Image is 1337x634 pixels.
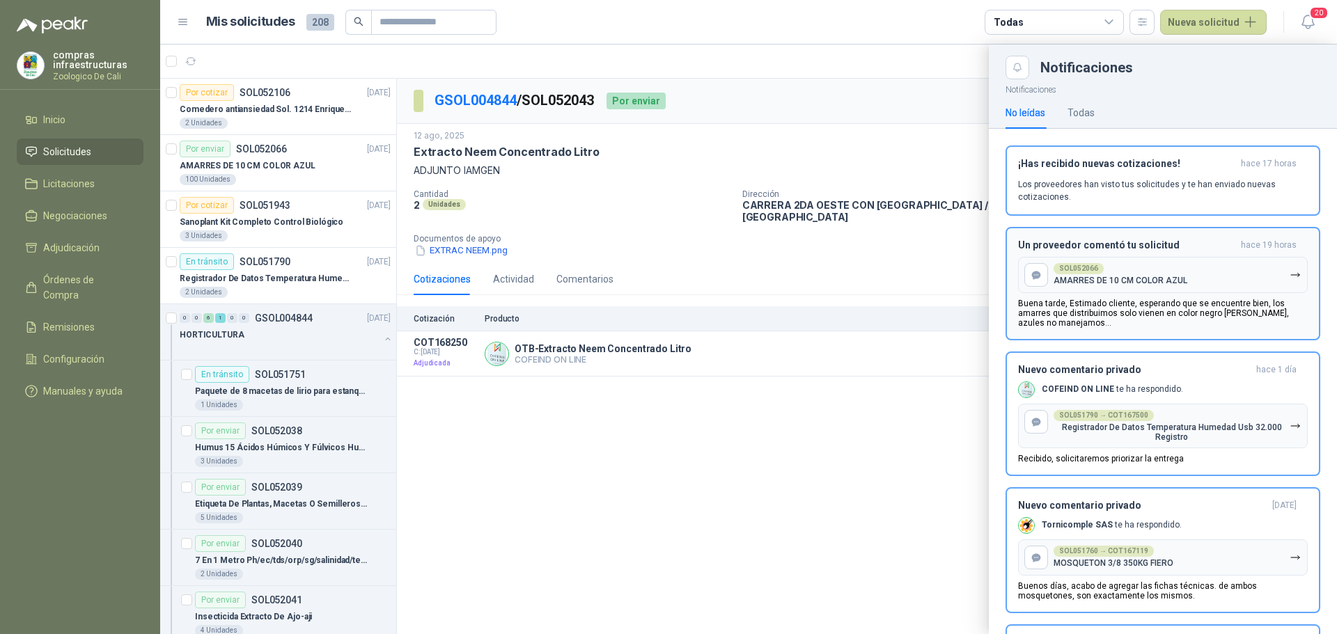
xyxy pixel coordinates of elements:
a: Órdenes de Compra [17,267,143,308]
p: Buena tarde, Estimado cliente, esperando que se encuentre bien, los amarres que distribuimos solo... [1018,299,1308,328]
div: Todas [1068,105,1095,120]
div: SOL051790 → COT167500 [1054,410,1154,421]
a: Inicio [17,106,143,133]
p: Zoologico De Cali [53,72,143,81]
a: Adjudicación [17,235,143,261]
span: Remisiones [43,319,95,335]
span: 20 [1309,6,1329,19]
img: Logo peakr [17,17,88,33]
p: te ha respondido. [1042,383,1183,395]
h3: Nuevo comentario privado [1018,364,1251,376]
p: Recibido, solicitaremos priorizar la entrega [1018,454,1184,463]
h1: Mis solicitudes [206,12,295,32]
b: Tornicomple SAS [1042,520,1113,530]
span: hace 1 día [1256,364,1297,376]
a: Remisiones [17,314,143,340]
p: Notificaciones [989,79,1337,97]
span: hace 17 horas [1241,158,1297,170]
p: Los proveedores han visto tus solicitudes y te han enviado nuevas cotizaciones. [1018,178,1308,203]
a: Negociaciones [17,203,143,229]
span: Inicio [43,112,65,127]
button: Nuevo comentario privado[DATE] Company LogoTornicomple SAS te ha respondido.SOL051760 → COT167119... [1006,487,1320,613]
button: Nuevo comentario privadohace 1 día Company LogoCOFEIND ON LINE te ha respondido.SOL051790 → COT16... [1006,351,1320,476]
p: Buenos días, acabo de agregar las fichas técnicas. de ambos mosquetones, son exactamente los mismos. [1018,581,1308,601]
img: Company Logo [1019,518,1034,533]
button: SOL051760 → COT167119MOSQUETON 3/8 350KG FIERO [1018,539,1308,576]
div: SOL051760 → COT167119 [1054,546,1154,557]
b: COFEIND ON LINE [1042,384,1114,394]
button: SOL052066AMARRES DE 10 CM COLOR AZUL [1018,257,1308,293]
a: Configuración [17,346,143,372]
button: 20 [1295,10,1320,35]
div: Todas [994,15,1023,30]
button: SOL051790 → COT167500Registrador De Datos Temperatura Humedad Usb 32.000 Registro [1018,404,1308,448]
div: No leídas [1006,105,1045,120]
p: MOSQUETON 3/8 350KG FIERO [1054,558,1173,568]
div: SOL052066 [1054,263,1104,274]
span: [DATE] [1272,500,1297,512]
img: Company Logo [1019,382,1034,397]
button: Nueva solicitud [1160,10,1267,35]
p: Registrador De Datos Temperatura Humedad Usb 32.000 Registro [1054,422,1290,442]
h3: Nuevo comentario privado [1018,500,1267,512]
span: Negociaciones [43,208,107,223]
p: AMARRES DE 10 CM COLOR AZUL [1054,276,1187,285]
button: Un proveedor comentó tu solicitudhace 19 horas SOL052066AMARRES DE 10 CM COLOR AZULBuena tarde, E... [1006,227,1320,340]
a: Licitaciones [17,171,143,197]
span: Solicitudes [43,144,91,159]
div: Notificaciones [1040,61,1320,74]
span: search [354,17,363,26]
span: Licitaciones [43,176,95,191]
h3: ¡Has recibido nuevas cotizaciones! [1018,158,1235,170]
button: Close [1006,56,1029,79]
span: Manuales y ayuda [43,383,123,399]
img: Company Logo [17,52,44,79]
a: Manuales y ayuda [17,378,143,404]
p: te ha respondido. [1042,519,1182,531]
p: compras infraestructuras [53,50,143,70]
span: hace 19 horas [1241,239,1297,251]
span: 208 [306,14,334,31]
h3: Un proveedor comentó tu solicitud [1018,239,1235,251]
span: Configuración [43,351,104,367]
span: Adjudicación [43,240,100,255]
button: ¡Has recibido nuevas cotizaciones!hace 17 horas Los proveedores han visto tus solicitudes y te ha... [1006,145,1320,216]
span: Órdenes de Compra [43,272,130,303]
a: Solicitudes [17,138,143,165]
